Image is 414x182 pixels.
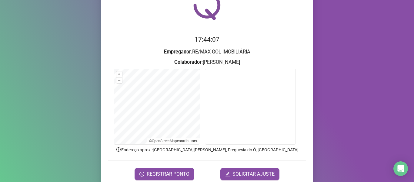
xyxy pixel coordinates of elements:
[139,172,144,177] span: clock-circle
[149,139,198,143] li: © contributors.
[225,172,230,177] span: edit
[116,71,122,77] button: +
[152,139,177,143] a: OpenStreetMap
[164,49,191,55] strong: Empregador
[108,58,306,66] h3: : [PERSON_NAME]
[195,36,219,43] time: 17:44:07
[220,168,279,180] button: editSOLICITAR AJUSTE
[108,48,306,56] h3: : RE/MAX GOL IMOBILIÁRIA
[232,170,275,178] span: SOLICITAR AJUSTE
[147,170,189,178] span: REGISTRAR PONTO
[135,168,194,180] button: REGISTRAR PONTO
[116,147,121,152] span: info-circle
[393,161,408,176] div: Open Intercom Messenger
[174,59,202,65] strong: Colaborador
[116,77,122,83] button: –
[108,146,306,153] p: Endereço aprox. : [GEOGRAPHIC_DATA][PERSON_NAME], Freguesia do Ó, [GEOGRAPHIC_DATA]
